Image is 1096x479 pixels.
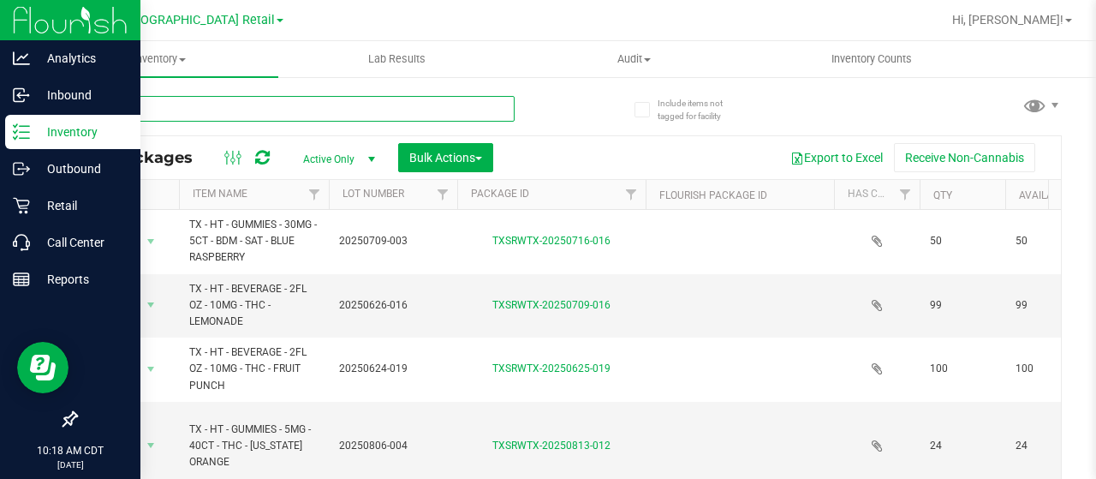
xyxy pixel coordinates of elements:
[30,195,133,216] p: Retail
[1016,361,1081,377] span: 100
[89,148,210,167] span: All Packages
[345,51,449,67] span: Lab Results
[492,299,611,311] a: TXSRWTX-20250709-016
[429,180,457,209] a: Filter
[515,41,753,77] a: Audit
[189,281,319,331] span: TX - HT - BEVERAGE - 2FL OZ - 10MG - THC - LEMONADE
[189,217,319,266] span: TX - HT - GUMMIES - 30MG - 5CT - BDM - SAT - BLUE RASPBERRY
[13,87,30,104] inline-svg: Inbound
[30,232,133,253] p: Call Center
[930,361,995,377] span: 100
[339,297,447,314] span: 20250626-016
[140,230,162,254] span: select
[13,123,30,141] inline-svg: Inventory
[617,180,646,209] a: Filter
[193,188,247,200] a: Item Name
[13,197,30,214] inline-svg: Retail
[779,143,894,172] button: Export to Excel
[834,180,920,210] th: Has COA
[41,41,278,77] a: Inventory
[398,143,493,172] button: Bulk Actions
[930,233,995,249] span: 50
[75,96,515,122] input: Search Package ID, Item Name, SKU, Lot or Part Number...
[140,434,162,458] span: select
[1016,438,1081,454] span: 24
[933,189,952,201] a: Qty
[339,233,447,249] span: 20250709-003
[492,362,611,374] a: TXSRWTX-20250625-019
[30,159,133,179] p: Outbound
[30,269,133,290] p: Reports
[30,85,133,105] p: Inbound
[808,51,935,67] span: Inventory Counts
[409,151,482,165] span: Bulk Actions
[471,188,529,200] a: Package ID
[189,422,319,471] span: TX - HT - GUMMIES - 5MG - 40CT - THC - [US_STATE] ORANGE
[13,271,30,288] inline-svg: Reports
[8,458,133,471] p: [DATE]
[658,97,743,123] span: Include items not tagged for facility
[339,438,447,454] span: 20250806-004
[894,143,1035,172] button: Receive Non-Cannabis
[30,48,133,69] p: Analytics
[339,361,447,377] span: 20250624-019
[189,344,319,394] span: TX - HT - BEVERAGE - 2FL OZ - 10MG - THC - FRUIT PUNCH
[301,180,329,209] a: Filter
[13,234,30,251] inline-svg: Call Center
[659,189,767,201] a: Flourish Package ID
[492,440,611,452] a: TXSRWTX-20250813-012
[952,13,1063,27] span: Hi, [PERSON_NAME]!
[753,41,991,77] a: Inventory Counts
[492,235,611,247] a: TXSRWTX-20250716-016
[278,41,515,77] a: Lab Results
[140,357,162,381] span: select
[13,160,30,177] inline-svg: Outbound
[41,51,278,67] span: Inventory
[67,13,275,27] span: TX South-[GEOGRAPHIC_DATA] Retail
[1016,297,1081,314] span: 99
[891,180,920,209] a: Filter
[1019,189,1070,201] a: Available
[140,293,162,317] span: select
[17,342,68,393] iframe: Resource center
[1016,233,1081,249] span: 50
[516,51,752,67] span: Audit
[930,438,995,454] span: 24
[930,297,995,314] span: 99
[342,188,404,200] a: Lot Number
[30,122,133,142] p: Inventory
[8,443,133,458] p: 10:18 AM CDT
[13,50,30,67] inline-svg: Analytics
